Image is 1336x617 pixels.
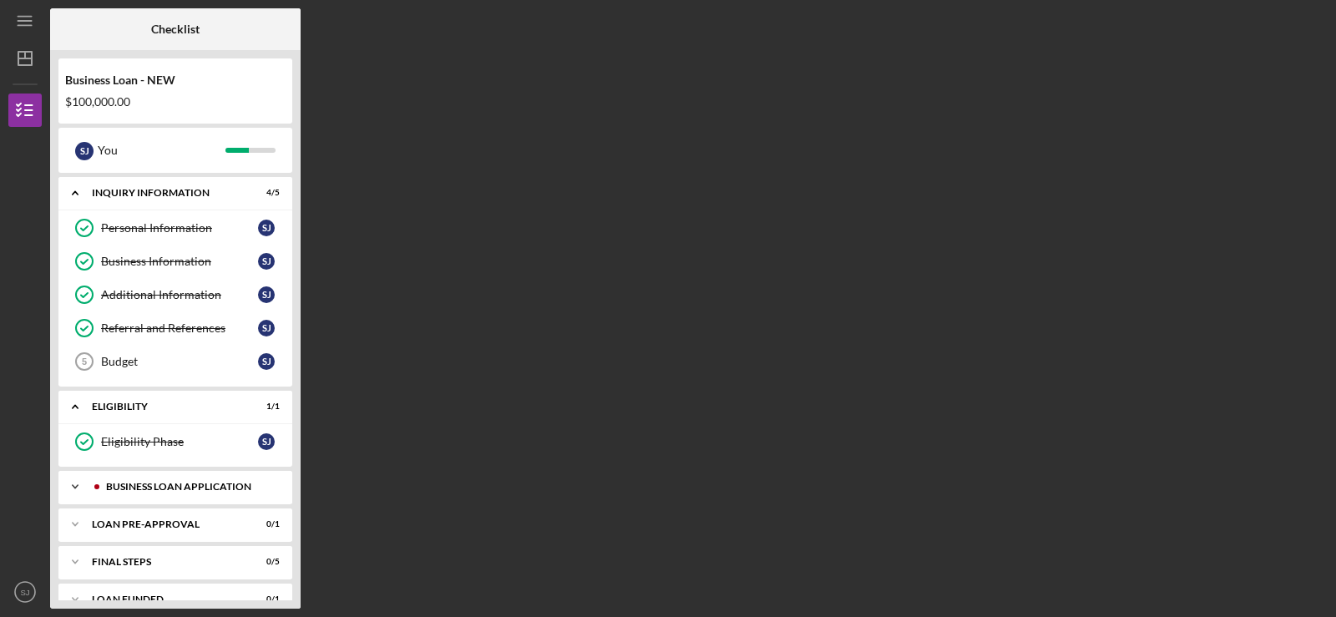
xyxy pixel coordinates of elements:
[98,136,225,164] div: You
[92,188,238,198] div: INQUIRY INFORMATION
[65,73,286,87] div: Business Loan - NEW
[67,425,284,458] a: Eligibility PhaseSJ
[101,255,258,268] div: Business Information
[101,355,258,368] div: Budget
[250,188,280,198] div: 4 / 5
[67,345,284,378] a: 5BudgetSJ
[92,594,238,604] div: LOAN FUNDED
[250,402,280,412] div: 1 / 1
[250,557,280,567] div: 0 / 5
[20,588,29,597] text: SJ
[258,220,275,236] div: S J
[75,142,94,160] div: S J
[8,575,42,609] button: SJ
[67,311,284,345] a: Referral and ReferencesSJ
[258,353,275,370] div: S J
[101,288,258,301] div: Additional Information
[92,519,238,529] div: LOAN PRE-APPROVAL
[92,402,238,412] div: ELIGIBILITY
[65,95,286,109] div: $100,000.00
[101,435,258,448] div: Eligibility Phase
[258,433,275,450] div: S J
[151,23,200,36] b: Checklist
[67,245,284,278] a: Business InformationSJ
[101,321,258,335] div: Referral and References
[106,482,271,492] div: BUSINESS LOAN APPLICATION
[101,221,258,235] div: Personal Information
[258,253,275,270] div: S J
[92,557,238,567] div: FINAL STEPS
[250,519,280,529] div: 0 / 1
[82,357,87,367] tspan: 5
[258,320,275,336] div: S J
[67,278,284,311] a: Additional InformationSJ
[250,594,280,604] div: 0 / 1
[67,211,284,245] a: Personal InformationSJ
[258,286,275,303] div: S J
